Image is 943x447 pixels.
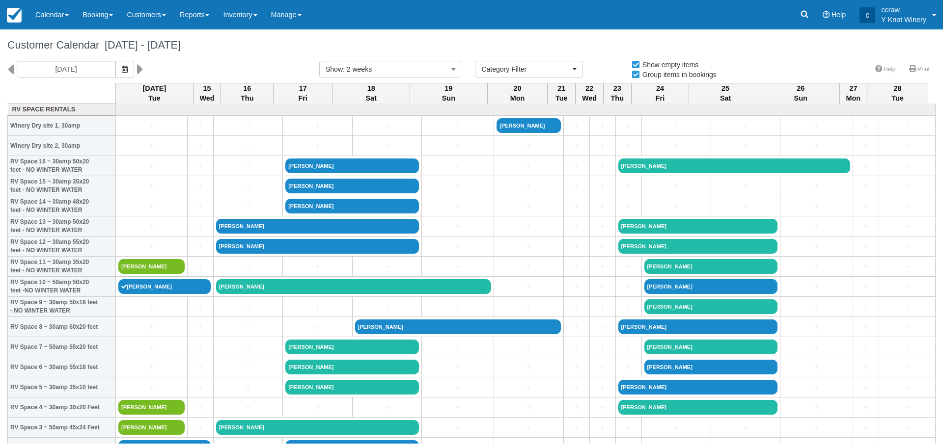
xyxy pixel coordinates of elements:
[783,221,850,232] a: +
[424,402,491,413] a: +
[783,322,850,332] a: +
[644,279,778,294] a: [PERSON_NAME]
[856,141,876,151] a: +
[497,141,560,151] a: +
[618,141,639,151] a: +
[333,83,410,104] th: 18 Sat
[644,340,778,354] a: [PERSON_NAME]
[8,196,116,216] th: RV Space 14 ~ 30amp 48x20 feet - NO WINTER WATER
[566,362,587,372] a: +
[285,179,419,193] a: [PERSON_NAME]
[221,83,274,104] th: 16 Thu
[783,262,850,272] a: +
[190,302,211,312] a: +
[882,302,933,312] a: +
[10,105,113,114] a: RV Space Rentals
[216,362,280,372] a: +
[618,219,778,234] a: [PERSON_NAME]
[566,181,587,191] a: +
[8,136,116,156] th: Winery Dry site 2, 30amp
[285,262,349,272] a: +
[190,342,211,352] a: +
[285,360,419,374] a: [PERSON_NAME]
[118,279,211,294] a: [PERSON_NAME]
[118,181,185,191] a: +
[216,239,419,254] a: [PERSON_NAME]
[118,121,185,131] a: +
[216,141,280,151] a: +
[355,262,419,272] a: +
[631,67,723,82] label: Group items in bookings
[424,422,491,433] a: +
[497,342,560,352] a: +
[190,221,211,232] a: +
[8,237,116,257] th: RV Space 12 ~ 30amp 55x20 feet - NO WINTER WATER
[424,302,491,312] a: +
[644,121,708,131] a: +
[839,83,867,104] th: 27 Mon
[762,83,839,104] th: 26 Sun
[860,7,875,23] div: c
[190,161,211,171] a: +
[618,158,850,173] a: [PERSON_NAME]
[216,181,280,191] a: +
[193,83,221,104] th: 15 Wed
[618,342,639,352] a: +
[190,382,211,393] a: +
[497,161,560,171] a: +
[118,302,185,312] a: +
[618,262,639,272] a: +
[424,262,491,272] a: +
[285,302,349,312] a: +
[882,121,933,131] a: +
[566,422,587,433] a: +
[8,216,116,237] th: RV Space 13 ~ 30amp 50x20 feet - NO WINTER WATER
[823,11,830,18] i: Help
[856,161,876,171] a: +
[566,121,587,131] a: +
[424,342,491,352] a: +
[424,181,491,191] a: +
[190,241,211,252] a: +
[714,141,777,151] a: +
[783,121,850,131] a: +
[497,262,560,272] a: +
[856,181,876,191] a: +
[783,302,850,312] a: +
[882,322,933,332] a: +
[592,141,613,151] a: +
[592,402,613,413] a: +
[882,362,933,372] a: +
[644,299,778,314] a: [PERSON_NAME]
[118,201,185,211] a: +
[783,181,850,191] a: +
[424,221,491,232] a: +
[566,221,587,232] a: +
[355,141,419,151] a: +
[856,221,876,232] a: +
[118,400,185,415] a: [PERSON_NAME]
[566,241,587,252] a: +
[285,199,419,213] a: [PERSON_NAME]
[783,362,850,372] a: +
[618,201,639,211] a: +
[216,420,419,435] a: [PERSON_NAME]
[216,219,419,234] a: [PERSON_NAME]
[592,422,613,433] a: +
[618,362,639,372] a: +
[497,282,560,292] a: +
[882,201,933,211] a: +
[618,400,778,415] a: [PERSON_NAME]
[8,277,116,297] th: RV Space 10 ~ 50amp 50x20 feet -NO WINTER WATER
[592,262,613,272] a: +
[903,62,936,77] a: Print
[216,342,280,352] a: +
[216,201,280,211] a: +
[783,382,850,393] a: +
[285,380,419,394] a: [PERSON_NAME]
[882,382,933,393] a: +
[285,158,419,173] a: [PERSON_NAME]
[566,342,587,352] a: +
[99,39,181,51] span: [DATE] - [DATE]
[882,161,933,171] a: +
